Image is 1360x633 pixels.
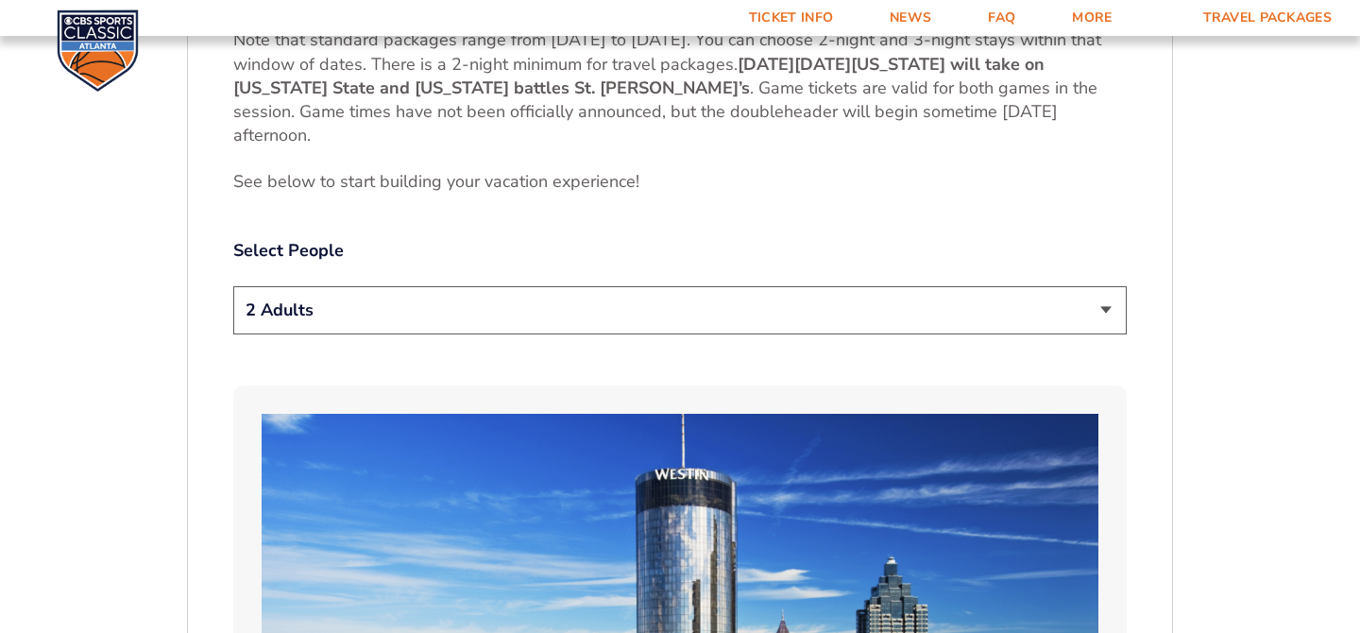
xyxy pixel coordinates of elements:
span: xperience! [562,170,639,193]
span: Note that standard packages range from [DATE] to [DATE]. You can choose 2-night and 3-night stays... [233,28,1101,75]
p: See below to start building your vacation e [233,170,1127,194]
strong: [DATE][DATE] [738,53,851,76]
span: . Game tickets are valid for both games in the session. Game times have not been officially annou... [233,77,1097,146]
img: CBS Sports Classic [57,9,139,92]
strong: [US_STATE] will take on [US_STATE] State and [US_STATE] battles St. [PERSON_NAME]’s [233,53,1045,99]
label: Select People [233,239,1127,263]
